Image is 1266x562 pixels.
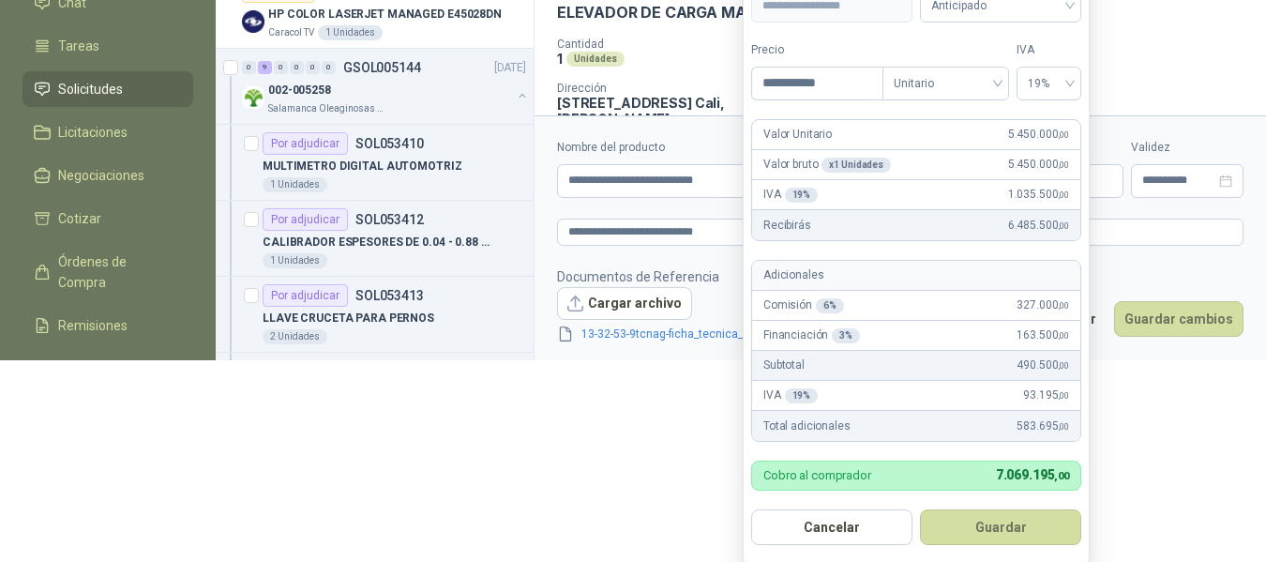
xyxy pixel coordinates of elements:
[1023,387,1069,404] span: 93.195
[751,41,882,59] label: Precio
[751,509,912,545] button: Cancelar
[268,82,331,99] p: 002-005258
[557,266,1000,287] p: Documentos de Referencia
[1017,418,1069,435] span: 583.695
[763,266,823,284] p: Adicionales
[268,101,386,116] p: Salamanca Oleaginosas SAS
[343,61,421,74] p: GSOL005144
[23,114,193,150] a: Licitaciones
[242,56,530,116] a: 0 9 0 0 0 0 GSOL005144[DATE] Company Logo002-005258Salamanca Oleaginosas SAS
[268,6,502,23] p: HP COLOR LASERJET MANAGED E45028DN
[1028,69,1070,98] span: 19%
[763,217,811,235] p: Recibirás
[58,251,175,293] span: Órdenes de Compra
[785,188,819,203] div: 19 %
[58,208,101,229] span: Cotizar
[894,69,998,98] span: Unitario
[1017,327,1069,344] span: 163.500
[557,51,563,67] p: 1
[557,38,797,51] p: Cantidad
[1131,139,1243,157] label: Validez
[1058,360,1069,371] span: ,00
[263,329,327,344] div: 2 Unidades
[263,234,496,251] p: CALIBRADOR ESPESORES DE 0.04 - 0.88 MM
[763,469,871,481] p: Cobro al comprador
[58,122,128,143] span: Licitaciones
[1058,390,1069,401] span: ,00
[763,327,860,344] p: Financiación
[557,82,758,95] p: Dirección
[821,158,891,173] div: x 1 Unidades
[216,125,534,201] a: Por adjudicarSOL053410MULTIMETRO DIGITAL AUTOMOTRIZ1 Unidades
[763,387,818,404] p: IVA
[263,158,462,175] p: MULTIMETRO DIGITAL AUTOMOTRIZ
[306,61,320,74] div: 0
[268,25,314,40] p: Caracol TV
[1058,190,1069,200] span: ,00
[1058,129,1069,140] span: ,00
[1008,217,1069,235] span: 6.485.500
[1017,41,1081,59] label: IVA
[832,328,860,343] div: 3 %
[1008,126,1069,144] span: 5.450.000
[23,28,193,64] a: Tareas
[58,79,123,99] span: Solicitudes
[1058,330,1069,341] span: ,00
[1058,300,1069,311] span: ,00
[557,139,862,157] label: Nombre del producto
[258,61,272,74] div: 9
[763,357,805,374] p: Subtotal
[318,25,383,40] div: 1 Unidades
[322,61,336,74] div: 0
[1008,186,1069,204] span: 1.035.500
[23,351,193,387] a: Configuración
[242,10,264,33] img: Company Logo
[1114,301,1243,337] button: Guardar cambios
[263,253,327,268] div: 1 Unidades
[574,326,977,343] a: 13-32-53-9tcnag-ficha_tecnica_apilador_manual_lionlift_15_th_x_16_mts.pdf
[23,201,193,236] a: Cotizar
[58,165,144,186] span: Negociaciones
[263,310,434,327] p: LLAVE CRUCETA PARA PERNOS
[763,126,832,144] p: Valor Unitario
[763,296,844,314] p: Comisión
[242,61,256,74] div: 0
[274,61,288,74] div: 0
[290,61,304,74] div: 0
[216,277,534,353] a: Por adjudicarSOL053413LLAVE CRUCETA PARA PERNOS2 Unidades
[355,213,424,226] p: SOL053412
[557,3,882,23] p: ELEVADOR DE CARGA MANUAL DE 1000 KLS
[566,52,625,67] div: Unidades
[242,86,264,109] img: Company Logo
[1054,470,1069,482] span: ,00
[1017,357,1069,374] span: 490.500
[23,244,193,300] a: Órdenes de Compra
[557,95,758,143] p: [STREET_ADDRESS] Cali , [PERSON_NAME][GEOGRAPHIC_DATA]
[1058,159,1069,170] span: ,00
[355,137,424,150] p: SOL053410
[557,287,692,321] button: Cargar archivo
[263,284,348,307] div: Por adjudicar
[263,208,348,231] div: Por adjudicar
[1017,296,1069,314] span: 327.000
[216,201,534,277] a: Por adjudicarSOL053412CALIBRADOR ESPESORES DE 0.04 - 0.88 MM1 Unidades
[816,298,844,313] div: 6 %
[23,71,193,107] a: Solicitudes
[1058,421,1069,432] span: ,00
[763,156,891,174] p: Valor bruto
[263,177,327,192] div: 1 Unidades
[58,315,128,336] span: Remisiones
[1058,220,1069,231] span: ,00
[494,59,526,77] p: [DATE]
[355,289,424,302] p: SOL053413
[785,388,819,403] div: 19 %
[23,308,193,343] a: Remisiones
[23,158,193,193] a: Negociaciones
[58,36,99,56] span: Tareas
[996,467,1069,482] span: 7.069.195
[58,358,141,379] span: Configuración
[763,418,851,435] p: Total adicionales
[763,186,818,204] p: IVA
[1008,156,1069,174] span: 5.450.000
[920,509,1081,545] button: Guardar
